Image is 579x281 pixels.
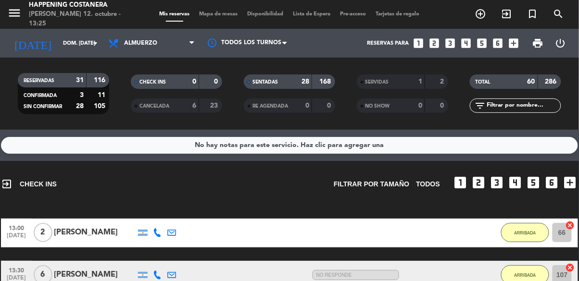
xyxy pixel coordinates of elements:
[24,78,54,83] span: RESERVADAS
[243,12,289,17] span: Disponibilidad
[319,78,333,85] strong: 168
[192,102,196,109] strong: 6
[490,175,505,190] i: looks_3
[440,78,446,85] strong: 2
[371,12,425,17] span: Tarjetas de regalo
[460,37,473,49] i: looks_4
[428,37,441,49] i: looks_two
[365,80,389,85] span: SERVIDAS
[453,175,468,190] i: looks_one
[4,222,28,233] span: 13:00
[365,104,390,109] span: NO SHOW
[532,37,544,49] span: print
[80,92,84,98] strong: 3
[336,12,371,17] span: Pre-acceso
[252,80,278,85] span: SENTADAS
[76,103,84,110] strong: 28
[289,12,336,17] span: Lista de Espera
[416,179,440,190] span: TODOS
[29,10,138,28] div: [PERSON_NAME] 12. octubre - 13:25
[1,178,13,190] i: exit_to_app
[418,78,422,85] strong: 1
[195,140,384,151] div: No hay notas para este servicio. Haz clic para agregar una
[214,78,220,85] strong: 0
[24,104,62,109] span: SIN CONFIRMAR
[94,77,107,84] strong: 116
[544,175,560,190] i: looks_6
[124,40,157,47] span: Almuerzo
[486,100,561,111] input: Filtrar por nombre...
[566,263,575,272] i: cancel
[508,175,523,190] i: looks_4
[527,8,539,20] i: turned_in_not
[98,92,107,98] strong: 11
[7,6,22,24] button: menu
[305,102,309,109] strong: 0
[24,93,57,98] span: CONFIRMADA
[139,104,169,109] span: CANCELADA
[334,179,409,190] span: Filtrar por tamaño
[54,226,136,239] div: [PERSON_NAME]
[1,178,57,190] span: CHECK INS
[252,104,288,109] span: RE AGENDADA
[7,33,58,54] i: [DATE]
[7,6,22,20] i: menu
[367,40,409,47] span: Reservas para
[34,223,52,242] span: 2
[563,175,578,190] i: add_box
[501,8,513,20] i: exit_to_app
[302,78,309,85] strong: 28
[492,37,504,49] i: looks_6
[476,80,491,85] span: TOTAL
[29,0,138,10] div: Happening Costanera
[54,269,136,281] div: [PERSON_NAME]
[211,102,220,109] strong: 23
[515,272,536,278] span: ARRIBADA
[475,8,487,20] i: add_circle_outline
[545,78,559,85] strong: 286
[549,29,572,58] div: LOG OUT
[440,102,446,109] strong: 0
[155,12,195,17] span: Mis reservas
[418,102,422,109] strong: 0
[192,78,196,85] strong: 0
[94,103,107,110] strong: 105
[501,223,549,242] button: ARRIBADA
[444,37,457,49] i: looks_3
[89,37,101,49] i: arrow_drop_down
[526,175,541,190] i: looks_5
[471,175,487,190] i: looks_two
[4,264,28,275] span: 13:30
[327,102,333,109] strong: 0
[195,12,243,17] span: Mapa de mesas
[76,77,84,84] strong: 31
[4,232,28,244] span: [DATE]
[475,100,486,111] i: filter_list
[528,78,535,85] strong: 60
[313,270,399,280] span: NO RESPONDE
[515,230,536,235] span: ARRIBADA
[139,80,166,85] span: CHECK INS
[413,37,425,49] i: looks_one
[566,220,575,230] i: cancel
[553,8,565,20] i: search
[555,37,566,49] i: power_settings_new
[476,37,489,49] i: looks_5
[508,37,520,49] i: add_box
